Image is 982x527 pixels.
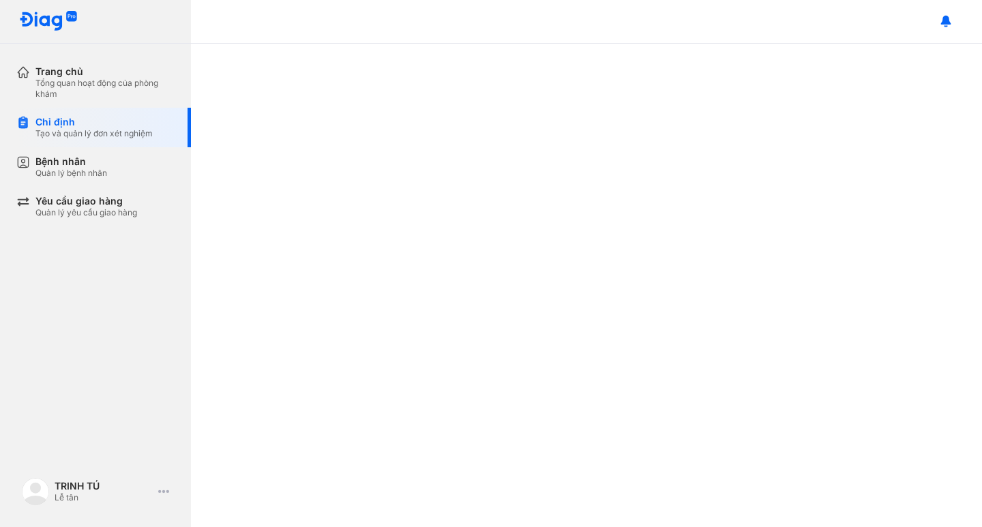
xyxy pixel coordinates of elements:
div: Quản lý bệnh nhân [35,168,107,179]
img: logo [19,11,78,32]
div: Bệnh nhân [35,155,107,168]
img: logo [22,478,49,505]
div: Chỉ định [35,116,153,128]
div: Tổng quan hoạt động của phòng khám [35,78,175,100]
div: Trang chủ [35,65,175,78]
div: Tạo và quản lý đơn xét nghiệm [35,128,153,139]
div: Yêu cầu giao hàng [35,195,137,207]
div: Quản lý yêu cầu giao hàng [35,207,137,218]
div: TRINH TÚ [55,480,153,492]
div: Lễ tân [55,492,153,503]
